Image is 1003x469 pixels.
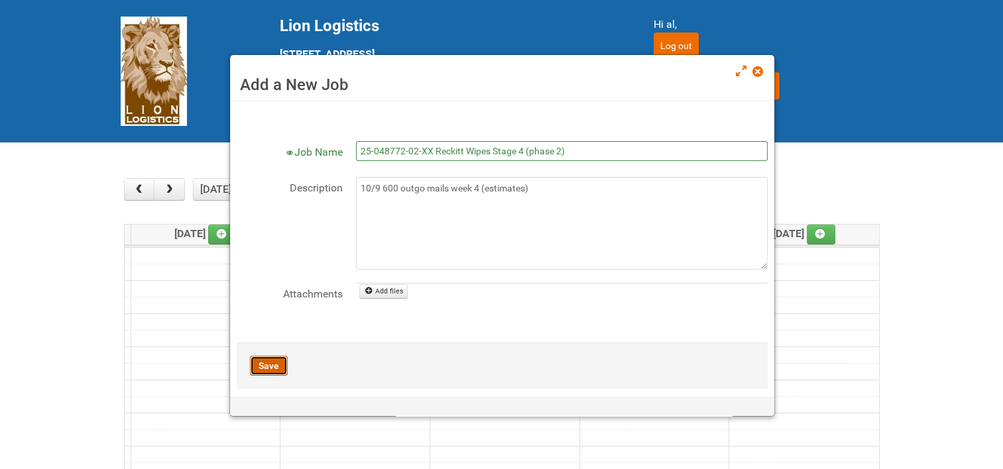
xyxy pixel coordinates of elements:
label: Description [237,177,343,196]
a: Add an event [807,225,836,244]
input: Log out [654,32,699,59]
span: [DATE] [174,227,237,240]
span: [DATE] [773,227,836,240]
label: Job Name [237,141,343,160]
a: Add files [359,284,408,299]
img: Lion Logistics [121,17,187,126]
span: Lion Logistics [280,17,379,35]
button: Save [250,356,288,376]
button: [DATE] [193,178,238,201]
a: Lion Logistics [121,64,187,77]
label: Attachments [237,283,343,302]
div: Hi al, [654,17,883,32]
div: [STREET_ADDRESS] [GEOGRAPHIC_DATA] tel: [PHONE_NUMBER] [280,17,620,111]
a: Add an event [208,225,237,244]
h3: Add a New Job [240,75,764,95]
